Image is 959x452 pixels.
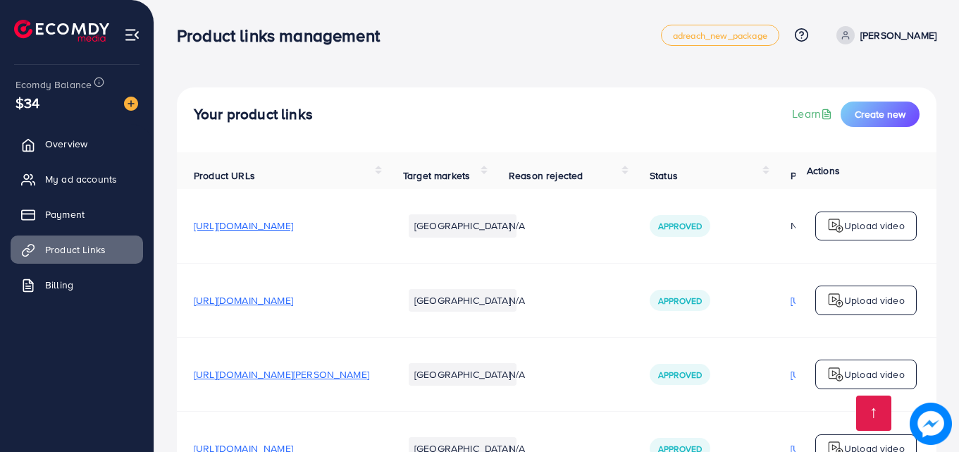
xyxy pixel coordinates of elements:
p: Upload video [844,217,905,234]
p: Upload video [844,292,905,309]
li: [GEOGRAPHIC_DATA] [409,214,516,237]
span: Approved [658,369,702,381]
span: Product Links [45,243,106,257]
span: [URL][DOMAIN_NAME] [194,219,293,233]
span: N/A [509,219,525,233]
span: Payment [45,207,85,221]
img: image [124,97,138,111]
p: [URL][DOMAIN_NAME] [791,366,890,383]
a: Learn [792,106,835,122]
span: Actions [807,164,840,178]
span: adreach_new_package [673,31,767,40]
img: logo [827,292,844,309]
span: Approved [658,295,702,307]
span: Overview [45,137,87,151]
img: menu [124,27,140,43]
span: Billing [45,278,73,292]
li: [GEOGRAPHIC_DATA] [409,363,516,386]
span: Approved [658,220,702,232]
a: Payment [11,200,143,228]
img: logo [14,20,109,42]
span: N/A [509,293,525,307]
p: Upload video [844,366,905,383]
a: Billing [11,271,143,299]
span: My ad accounts [45,172,117,186]
span: [URL][DOMAIN_NAME][PERSON_NAME] [194,367,369,381]
h3: Product links management [177,25,391,46]
span: $34 [16,92,39,113]
span: Reason rejected [509,169,583,183]
a: My ad accounts [11,165,143,193]
button: Create new [841,102,920,127]
a: Overview [11,130,143,158]
a: adreach_new_package [661,25,779,46]
span: N/A [509,367,525,381]
span: Ecomdy Balance [16,78,92,92]
span: Create new [855,107,905,121]
h4: Your product links [194,106,313,123]
li: [GEOGRAPHIC_DATA] [409,289,516,312]
a: [PERSON_NAME] [831,26,936,44]
span: Product URLs [194,169,255,183]
span: Status [650,169,678,183]
span: Product video [791,169,853,183]
img: image [910,403,952,445]
img: logo [827,217,844,234]
a: Product Links [11,236,143,264]
p: [PERSON_NAME] [860,27,936,44]
p: [URL][DOMAIN_NAME] [791,292,890,309]
img: logo [827,366,844,383]
span: [URL][DOMAIN_NAME] [194,293,293,307]
div: N/A [791,219,890,233]
span: Target markets [403,169,470,183]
